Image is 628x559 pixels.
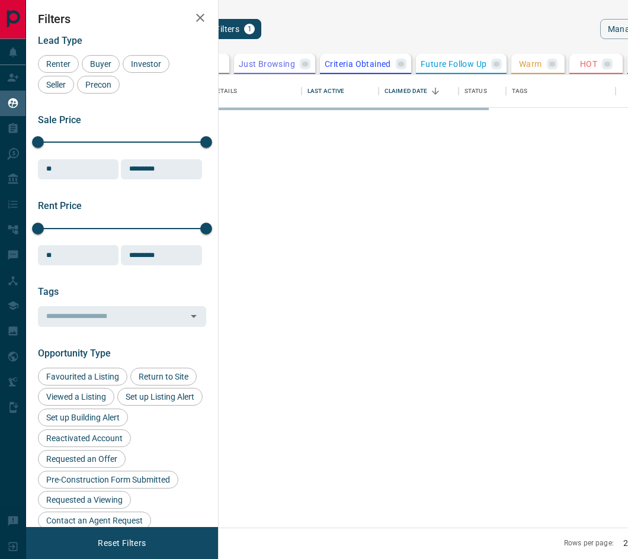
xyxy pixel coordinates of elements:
div: Viewed a Listing [38,388,114,406]
span: Sale Price [38,114,81,126]
div: Seller [38,76,74,94]
button: Sort [427,83,444,99]
div: Claimed Date [385,75,428,108]
div: Investor [123,55,169,73]
div: Tags [506,75,616,108]
p: Criteria Obtained [325,60,391,68]
span: Opportunity Type [38,348,111,359]
div: Last Active [307,75,344,108]
span: Tags [38,286,59,297]
div: Set up Listing Alert [117,388,203,406]
span: Pre-Construction Form Submitted [42,475,174,484]
h2: Filters [38,12,206,26]
p: HOT [580,60,597,68]
div: Tags [512,75,528,108]
span: Seller [42,80,70,89]
span: Reactivated Account [42,433,127,443]
span: Precon [81,80,116,89]
div: Reactivated Account [38,429,131,447]
div: Precon [77,76,120,94]
span: Contact an Agent Request [42,516,147,525]
button: Filters1 [193,19,261,39]
span: Lead Type [38,35,82,46]
div: Contact an Agent Request [38,512,151,529]
div: Requested a Viewing [38,491,131,509]
div: Details [213,75,237,108]
div: Status [459,75,506,108]
span: Buyer [86,59,116,69]
p: Warm [519,60,542,68]
p: Future Follow Up [421,60,486,68]
div: Status [464,75,487,108]
span: Requested a Viewing [42,495,127,505]
p: Just Browsing [239,60,295,68]
span: Rent Price [38,200,82,211]
div: Favourited a Listing [38,368,127,385]
span: Requested an Offer [42,454,121,464]
span: Favourited a Listing [42,372,123,381]
span: Investor [127,59,165,69]
span: Set up Building Alert [42,413,124,422]
div: Requested an Offer [38,450,126,468]
span: 1 [245,25,254,33]
span: Renter [42,59,75,69]
div: Claimed Date [379,75,459,108]
div: Set up Building Alert [38,409,128,426]
span: Return to Site [134,372,193,381]
div: Last Active [302,75,379,108]
div: Return to Site [130,368,197,385]
span: Viewed a Listing [42,392,110,401]
button: Reset Filters [90,533,153,553]
div: Buyer [82,55,120,73]
div: Details [207,75,302,108]
div: Renter [38,55,79,73]
div: Pre-Construction Form Submitted [38,471,178,489]
p: Rows per page: [564,538,614,548]
span: Set up Listing Alert [121,392,198,401]
button: Open [185,308,202,325]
